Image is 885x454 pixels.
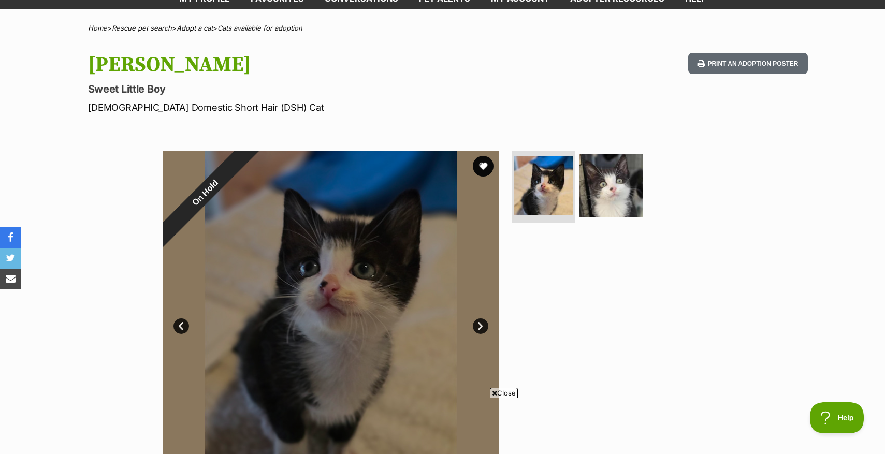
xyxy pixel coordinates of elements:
span: Close [490,388,518,398]
a: Adopt a cat [177,24,213,32]
h1: [PERSON_NAME] [88,53,526,77]
a: Prev [173,318,189,334]
iframe: Advertisement [254,402,631,449]
img: Photo of Leo [514,156,573,215]
a: Home [88,24,107,32]
button: favourite [473,156,494,177]
p: Sweet Little Boy [88,82,526,96]
a: Cats available for adoption [217,24,302,32]
p: [DEMOGRAPHIC_DATA] Domestic Short Hair (DSH) Cat [88,100,526,114]
a: Rescue pet search [112,24,172,32]
iframe: Help Scout Beacon - Open [810,402,864,433]
a: Next [473,318,488,334]
div: On Hold [139,127,270,258]
button: Print an adoption poster [688,53,807,74]
img: Photo of Leo [579,154,643,217]
div: > > > [62,24,823,32]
